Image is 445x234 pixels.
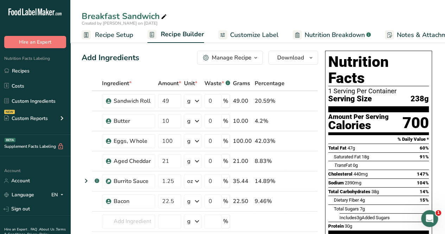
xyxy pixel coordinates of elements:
[31,227,39,232] a: FAQ .
[184,79,197,88] span: Unit
[328,189,370,194] span: Total Carbohydrates
[218,27,279,43] a: Customize Label
[212,53,252,62] div: Manage Recipe
[268,51,318,65] button: Download
[328,223,344,229] span: Protein
[360,197,365,203] span: 4g
[371,189,379,194] span: 38g
[328,180,344,185] span: Sodium
[360,206,365,211] span: 7g
[187,177,193,185] div: oz
[328,171,352,177] span: Cholesterol
[4,36,66,48] button: Hire an Expert
[334,206,359,211] span: Total Sugars
[82,27,133,43] a: Recipe Setup
[255,79,285,88] span: Percentage
[102,79,132,88] span: Ingredient
[4,227,29,232] a: Hire an Expert .
[255,177,285,185] div: 14.89%
[328,54,429,86] h1: Nutrition Facts
[255,97,285,105] div: 20.59%
[345,223,352,229] span: 30g
[4,115,48,122] div: Custom Reports
[82,10,168,23] div: Breakfast Sandwich
[106,179,111,184] img: Sub Recipe
[114,197,151,205] div: Bacon
[233,197,252,205] div: 22.50
[328,95,372,103] span: Serving Size
[114,177,151,185] div: Burrito Sauce
[420,197,429,203] span: 15%
[158,79,181,88] span: Amount
[230,30,279,40] span: Customize Label
[354,171,368,177] span: 440mg
[187,197,191,205] div: g
[114,117,151,125] div: Butter
[82,52,139,64] div: Add Ingredients
[233,137,252,145] div: 100.00
[51,191,66,199] div: EN
[255,197,285,205] div: 9.46%
[339,215,390,220] span: Includes Added Sugars
[233,117,252,125] div: 10.00
[255,157,285,165] div: 8.83%
[334,197,359,203] span: Dietary Fiber
[420,189,429,194] span: 14%
[402,114,429,132] div: 700
[82,20,158,26] span: Created by [PERSON_NAME] on [DATE]
[345,180,361,185] span: 2390mg
[334,163,352,168] span: Fat
[233,157,252,165] div: 21.00
[421,210,438,227] iframe: Intercom live chat
[39,227,56,232] a: About Us .
[328,114,389,120] div: Amount Per Serving
[362,154,369,159] span: 18g
[353,163,358,168] span: 0g
[114,137,151,145] div: Eggs, Whole
[233,177,252,185] div: 35.44
[187,97,191,105] div: g
[328,135,429,144] section: % Daily Value *
[197,51,263,65] button: Manage Recipe
[187,217,191,226] div: g
[95,30,133,40] span: Recipe Setup
[277,53,304,62] span: Download
[5,138,15,142] div: BETA
[411,95,429,103] span: 238g
[334,163,345,168] i: Trans
[102,214,155,228] input: Add Ingredient
[187,117,191,125] div: g
[255,117,285,125] div: 4.2%
[4,189,34,201] a: Language
[417,171,429,177] span: 147%
[436,210,441,216] span: 1
[357,215,362,220] span: 3g
[114,157,151,165] div: Aged Cheddar
[204,79,230,88] div: Waste
[161,30,204,39] span: Recipe Builder
[305,30,365,40] span: Nutrition Breakdown
[328,120,389,131] div: Calories
[417,180,429,185] span: 104%
[187,137,191,145] div: g
[4,110,15,114] div: NEW
[114,97,151,105] div: Sandwich Roll
[334,154,361,159] span: Saturated Fat
[147,26,204,43] a: Recipe Builder
[233,79,250,88] span: Grams
[420,154,429,159] span: 91%
[187,157,191,165] div: g
[293,27,371,43] a: Nutrition Breakdown
[255,137,285,145] div: 42.03%
[328,88,429,95] div: 1 Serving Per Container
[328,145,347,151] span: Total Fat
[348,145,355,151] span: 47g
[420,145,429,151] span: 60%
[233,97,252,105] div: 49.00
